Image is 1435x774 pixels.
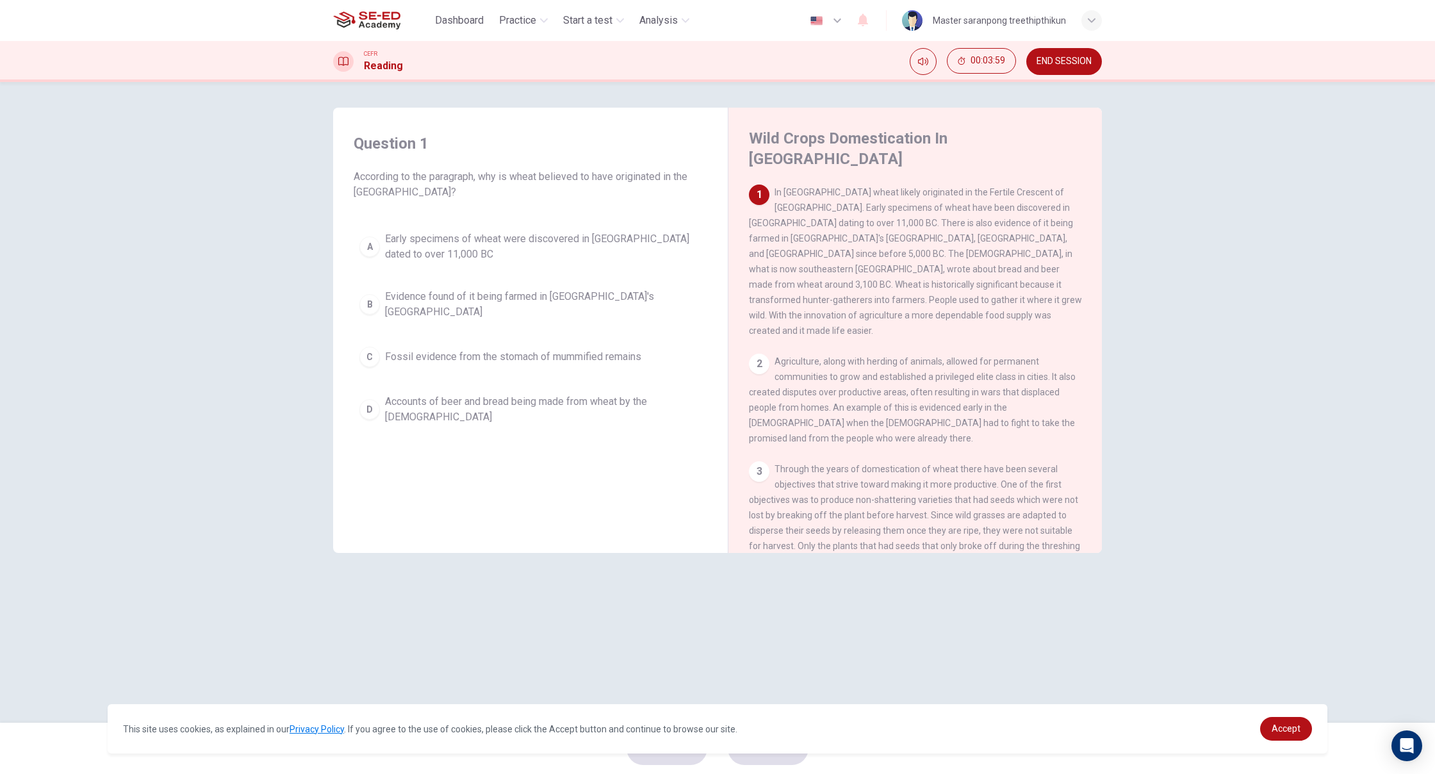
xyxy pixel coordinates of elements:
button: Practice [494,9,553,32]
div: cookieconsent [108,704,1327,753]
h4: Question 1 [354,133,707,154]
h4: Wild Crops Domestication In [GEOGRAPHIC_DATA] [749,128,1078,169]
div: D [359,399,380,420]
span: Early specimens of wheat were discovered in [GEOGRAPHIC_DATA] dated to over 11,000 BC [385,231,701,262]
span: Evidence found of it being farmed in [GEOGRAPHIC_DATA]'s [GEOGRAPHIC_DATA] [385,289,701,320]
a: SE-ED Academy logo [333,8,430,33]
button: Start a test [558,9,629,32]
div: Open Intercom Messenger [1391,730,1422,761]
div: Mute [910,48,937,75]
span: In [GEOGRAPHIC_DATA] wheat likely originated in the Fertile Crescent of [GEOGRAPHIC_DATA]. Early ... [749,187,1082,336]
button: END SESSION [1026,48,1102,75]
a: dismiss cookie message [1260,717,1312,741]
span: 00:03:59 [971,56,1005,66]
div: A [359,236,380,257]
span: Start a test [563,13,612,28]
div: B [359,294,380,315]
div: C [359,347,380,367]
span: According to the paragraph, why is wheat believed to have originated in the [GEOGRAPHIC_DATA]? [354,169,707,200]
span: CEFR [364,49,377,58]
span: Practice [499,13,536,28]
img: SE-ED Academy logo [333,8,400,33]
span: Accounts of beer and bread being made from wheat by the [DEMOGRAPHIC_DATA] [385,394,701,425]
button: 00:03:59 [947,48,1016,74]
span: Fossil evidence from the stomach of mummified remains [385,349,641,365]
button: AEarly specimens of wheat were discovered in [GEOGRAPHIC_DATA] dated to over 11,000 BC [354,226,707,268]
button: Analysis [634,9,694,32]
div: Hide [947,48,1016,75]
span: Dashboard [435,13,484,28]
button: Dashboard [430,9,489,32]
span: Analysis [639,13,678,28]
img: Profile picture [902,10,922,31]
div: 2 [749,354,769,374]
span: END SESSION [1037,56,1092,67]
h1: Reading [364,58,403,74]
div: Master saranpong treethipthikun [933,13,1066,28]
div: 3 [749,461,769,482]
div: 1 [749,185,769,205]
span: Agriculture, along with herding of animals, allowed for permanent communities to grow and establi... [749,356,1076,443]
button: CFossil evidence from the stomach of mummified remains [354,341,707,373]
span: Accept [1272,723,1300,734]
img: en [808,16,824,26]
button: DAccounts of beer and bread being made from wheat by the [DEMOGRAPHIC_DATA] [354,388,707,431]
button: BEvidence found of it being farmed in [GEOGRAPHIC_DATA]'s [GEOGRAPHIC_DATA] [354,283,707,325]
a: Privacy Policy [290,724,344,734]
span: Through the years of domestication of wheat there have been several objectives that strive toward... [749,464,1080,597]
span: This site uses cookies, as explained in our . If you agree to the use of cookies, please click th... [123,724,737,734]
